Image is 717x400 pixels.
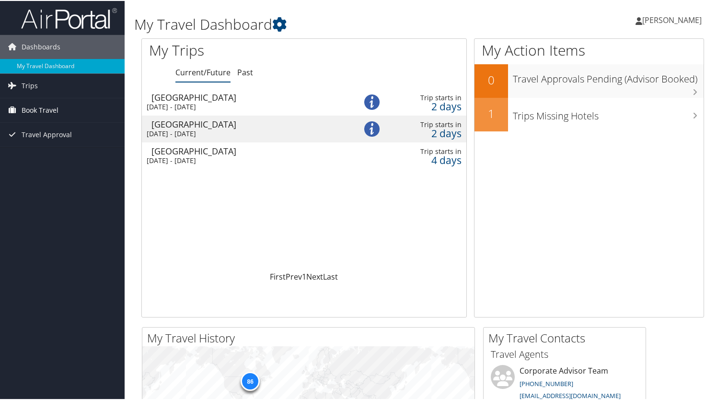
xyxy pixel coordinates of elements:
h2: 0 [474,71,508,87]
a: Prev [286,271,302,281]
div: [GEOGRAPHIC_DATA] [151,92,346,101]
a: [PERSON_NAME] [636,5,711,34]
a: 1Trips Missing Hotels [474,97,704,130]
a: [PHONE_NUMBER] [520,378,573,387]
img: alert-flat-solid-info.png [364,120,380,136]
a: Last [323,271,338,281]
span: Book Travel [22,97,58,121]
h2: My Travel History [147,329,474,345]
img: airportal-logo.png [21,6,117,29]
h2: My Travel Contacts [488,329,646,345]
div: [GEOGRAPHIC_DATA] [151,119,346,128]
h2: 1 [474,105,508,121]
span: [PERSON_NAME] [642,14,702,24]
h1: My Trips [149,39,324,59]
h3: Travel Agents [491,347,638,360]
div: [DATE] - [DATE] [147,102,341,110]
span: Travel Approval [22,122,72,146]
h3: Travel Approvals Pending (Advisor Booked) [513,67,704,85]
div: 2 days [393,101,462,110]
h1: My Travel Dashboard [134,13,519,34]
div: Trip starts in [393,93,462,101]
div: Trip starts in [393,119,462,128]
img: alert-flat-solid-info.png [364,94,380,109]
a: 1 [302,271,306,281]
a: [EMAIL_ADDRESS][DOMAIN_NAME] [520,390,621,399]
div: 2 days [393,128,462,137]
h1: My Action Items [474,39,704,59]
a: 0Travel Approvals Pending (Advisor Booked) [474,63,704,97]
a: Past [237,66,253,77]
div: 86 [241,370,260,389]
a: Next [306,271,323,281]
div: Trip starts in [393,146,462,155]
div: [DATE] - [DATE] [147,155,341,164]
div: [DATE] - [DATE] [147,129,341,137]
a: First [270,271,286,281]
a: Current/Future [175,66,231,77]
span: Trips [22,73,38,97]
div: 4 days [393,155,462,164]
div: [GEOGRAPHIC_DATA] [151,146,346,154]
h3: Trips Missing Hotels [513,104,704,122]
span: Dashboards [22,34,60,58]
